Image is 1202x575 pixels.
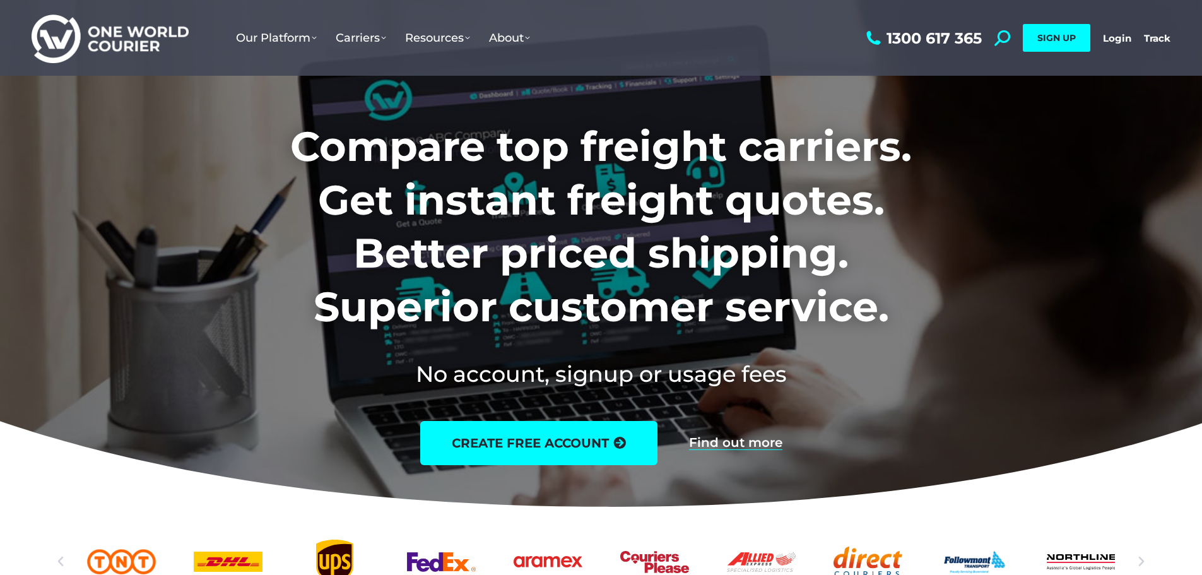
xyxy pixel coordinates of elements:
a: Resources [396,18,480,57]
a: Login [1103,32,1131,44]
span: Carriers [336,31,386,45]
a: 1300 617 365 [863,30,982,46]
a: Track [1144,32,1170,44]
img: One World Courier [32,13,189,64]
span: Our Platform [236,31,317,45]
a: Our Platform [227,18,326,57]
h2: No account, signup or usage fees [207,359,995,389]
a: SIGN UP [1023,24,1090,52]
a: Find out more [689,436,782,450]
a: Carriers [326,18,396,57]
a: create free account [420,421,657,465]
span: SIGN UP [1037,32,1076,44]
span: About [489,31,530,45]
h1: Compare top freight carriers. Get instant freight quotes. Better priced shipping. Superior custom... [207,120,995,333]
span: Resources [405,31,470,45]
a: About [480,18,539,57]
